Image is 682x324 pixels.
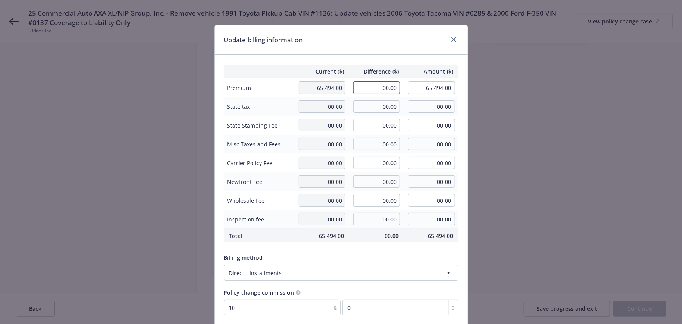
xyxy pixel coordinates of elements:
span: Total [229,232,290,240]
span: Carrier Policy Fee [227,159,291,167]
span: Billing method [224,254,263,261]
a: close [449,35,458,44]
span: Amount ($) [408,67,453,76]
span: 65,494.00 [299,232,344,240]
span: Inspection fee [227,215,291,223]
span: % [333,304,337,312]
span: $ [452,304,455,312]
span: 00.00 [353,232,399,240]
span: State tax [227,103,291,111]
span: Premium [227,84,291,92]
span: Difference ($) [353,67,399,76]
span: Misc Taxes and Fees [227,140,291,148]
span: Newfront Fee [227,178,291,186]
span: State Stamping Fee [227,121,291,130]
span: Wholesale Fee [227,196,291,205]
span: Policy change commission [224,289,294,296]
span: Current ($) [299,67,344,76]
span: 65,494.00 [408,232,453,240]
h1: Update billing information [224,35,303,45]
